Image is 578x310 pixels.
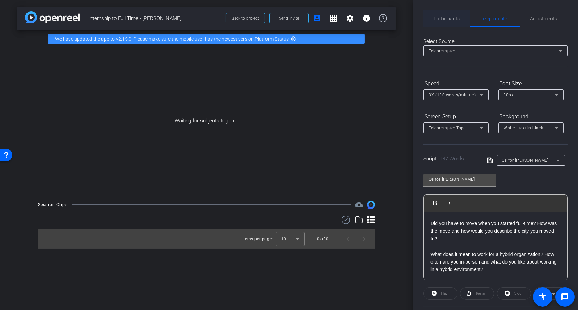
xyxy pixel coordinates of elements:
[423,78,489,89] div: Speed
[17,48,396,194] div: Waiting for subjects to join...
[430,250,560,274] p: What does it mean to work for a hybrid organization? How often are you in-person and what do you ...
[504,93,514,97] span: 30px
[291,36,296,42] mat-icon: highlight_off
[429,49,455,53] span: Teleprompter
[430,220,560,243] p: Did you have to move when you started full-time? How was the move and how would you describe the ...
[329,14,338,22] mat-icon: grid_on
[423,38,568,45] div: Select Source
[440,156,464,162] span: 147 Words
[538,293,547,301] mat-icon: accessibility
[355,201,363,209] span: Destinations for your clips
[38,201,68,208] div: Session Clips
[355,201,363,209] mat-icon: cloud_upload
[504,126,544,130] span: White - text in black
[269,13,309,23] button: Send invite
[346,14,354,22] mat-icon: settings
[367,201,375,209] img: Session clips
[428,196,441,210] button: Bold (⌘B)
[25,11,80,23] img: app-logo
[481,16,509,21] span: Teleprompter
[423,155,477,163] div: Script
[434,16,460,21] span: Participants
[423,111,489,122] div: Screen Setup
[255,36,289,42] a: Platform Status
[530,16,557,21] span: Adjustments
[502,158,549,163] span: Qs for [PERSON_NAME]
[561,293,569,301] mat-icon: message
[242,236,273,243] div: Items per page:
[443,196,456,210] button: Italic (⌘I)
[356,231,372,247] button: Next page
[339,231,356,247] button: Previous page
[279,15,299,21] span: Send invite
[317,236,328,243] div: 0 of 0
[232,16,259,21] span: Back to project
[498,78,564,89] div: Font Size
[48,34,365,44] div: We have updated the app to v2.15.0. Please make sure the mobile user has the newest version.
[429,93,476,97] span: 3X (130 words/minute)
[362,14,371,22] mat-icon: info
[429,126,464,130] span: Teleprompter Top
[549,291,561,295] span: Preview
[429,175,491,183] input: Title
[313,14,321,22] mat-icon: account_box
[88,11,221,25] span: Internship to Full Time - [PERSON_NAME]
[226,13,265,23] button: Back to project
[498,111,564,122] div: Background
